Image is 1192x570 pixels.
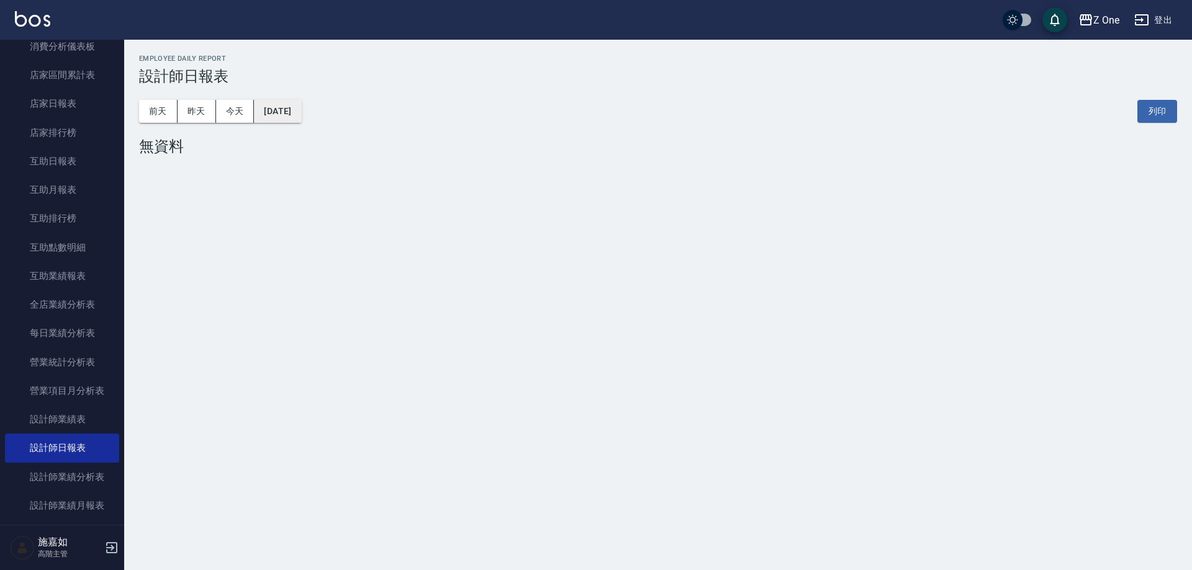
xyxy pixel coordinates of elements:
a: 設計師抽成報表 [5,520,119,548]
a: 互助日報表 [5,147,119,176]
button: 登出 [1129,9,1177,32]
h5: 施嘉如 [38,536,101,548]
button: Z One [1073,7,1124,33]
h3: 設計師日報表 [139,68,1177,85]
a: 營業項目月分析表 [5,376,119,405]
a: 店家日報表 [5,89,119,118]
p: 高階主管 [38,548,101,559]
a: 互助點數明細 [5,233,119,262]
button: 昨天 [178,100,216,123]
img: Logo [15,11,50,27]
a: 設計師業績表 [5,405,119,434]
a: 店家區間累計表 [5,61,119,89]
a: 互助月報表 [5,176,119,204]
img: Person [10,535,35,560]
button: 前天 [139,100,178,123]
a: 設計師業績月報表 [5,491,119,520]
button: [DATE] [254,100,301,123]
a: 每日業績分析表 [5,319,119,347]
a: 消費分析儀表板 [5,32,119,61]
h2: Employee Daily Report [139,55,1177,63]
button: 列印 [1137,100,1177,123]
a: 設計師業績分析表 [5,463,119,491]
a: 全店業績分析表 [5,290,119,319]
a: 互助業績報表 [5,262,119,290]
div: 無資料 [139,138,1177,155]
a: 設計師日報表 [5,434,119,462]
a: 店家排行榜 [5,118,119,147]
button: 今天 [216,100,255,123]
button: save [1042,7,1067,32]
div: Z One [1093,12,1119,28]
a: 互助排行榜 [5,204,119,233]
a: 營業統計分析表 [5,348,119,376]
